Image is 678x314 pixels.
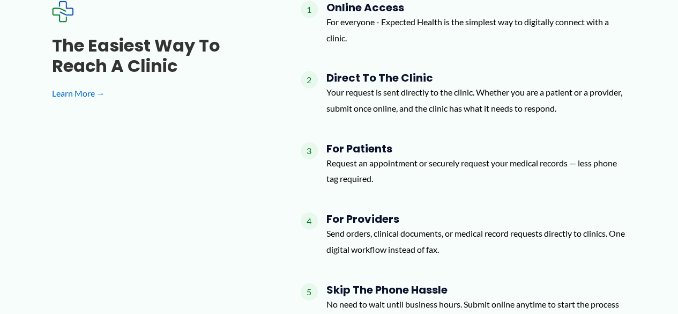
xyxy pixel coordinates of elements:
[326,155,627,187] p: Request an appointment or securely request your medical records — less phone tag required.
[301,142,318,159] span: 3
[326,84,627,116] p: Your request is sent directly to the clinic. Whether you are a patient or a provider, submit once...
[326,213,627,225] h4: For Providers
[301,1,318,18] span: 1
[326,225,627,257] p: Send orders, clinical documents, or medical record requests directly to clinics. One digital work...
[301,283,318,301] span: 5
[301,213,318,230] span: 4
[326,283,627,296] h4: Skip the Phone Hassle
[301,71,318,89] span: 2
[326,142,627,155] h4: For Patients
[52,85,266,101] a: Learn More →
[326,14,627,46] p: For everyone - Expected Health is the simplest way to digitally connect with a clinic.
[326,71,627,84] h4: Direct to the Clinic
[52,35,266,77] h3: The Easiest Way to Reach a Clinic
[326,1,627,14] h4: Online Access
[52,1,73,23] img: Expected Healthcare Logo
